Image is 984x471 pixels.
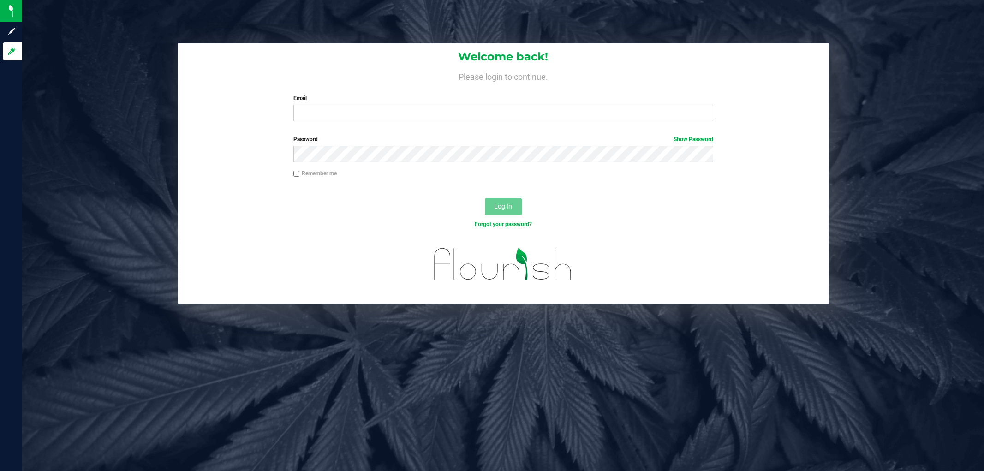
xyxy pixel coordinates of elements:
[422,238,584,290] img: flourish_logo.svg
[178,70,829,81] h4: Please login to continue.
[293,171,300,177] input: Remember me
[178,51,829,63] h1: Welcome back!
[293,169,337,178] label: Remember me
[674,136,713,143] a: Show Password
[494,203,512,210] span: Log In
[7,27,16,36] inline-svg: Sign up
[485,198,522,215] button: Log In
[475,221,532,227] a: Forgot your password?
[293,136,318,143] span: Password
[293,94,713,102] label: Email
[7,47,16,56] inline-svg: Log in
